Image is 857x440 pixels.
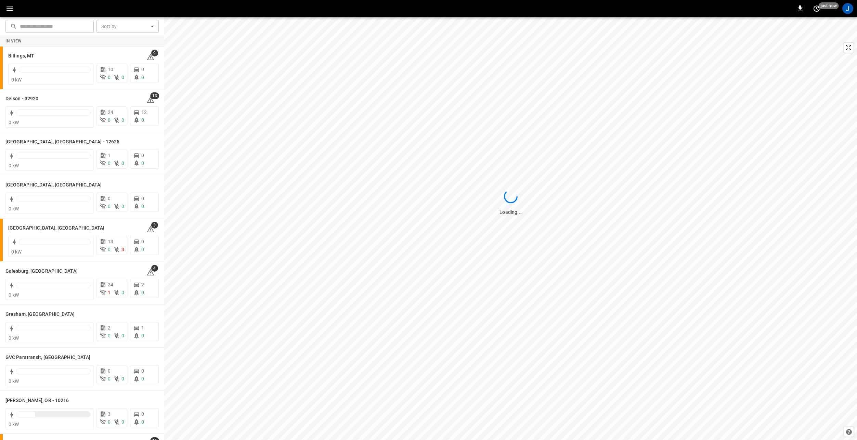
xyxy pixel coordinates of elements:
span: just now [819,2,839,9]
div: profile-icon [842,3,853,14]
span: 0 kW [11,77,22,82]
span: 0 kW [9,378,19,384]
span: 0 kW [9,292,19,298]
span: 0 kW [11,249,22,255]
span: 0 [141,196,144,201]
span: 0 kW [9,206,19,211]
span: 0 [108,196,111,201]
span: 0 [121,160,124,166]
span: 0 [141,67,144,72]
span: 0 [141,411,144,417]
span: 0 [108,204,111,209]
span: 0 [141,117,144,123]
span: 0 [108,75,111,80]
span: 13 [108,239,113,244]
h6: GVC Paratransit, NY [5,354,90,361]
span: 0 [121,376,124,381]
span: 0 [121,117,124,123]
span: 0 [141,368,144,374]
span: 0 kW [9,422,19,427]
span: 0 [141,204,144,209]
h6: Delson - 32920 [5,95,38,103]
span: 0 [108,247,111,252]
span: 1 [108,153,111,158]
span: 0 kW [9,163,19,168]
span: 0 [121,333,124,338]
span: 13 [150,92,159,99]
span: 4 [151,265,158,272]
span: 1 [108,290,111,295]
span: 0 [141,247,144,252]
span: 9 [151,50,158,56]
h6: Edwardsville, IL [5,181,102,189]
span: 0 kW [9,335,19,341]
span: 24 [108,109,113,115]
span: 0 [108,368,111,374]
span: 12 [141,109,147,115]
span: 24 [108,282,113,287]
span: 0 [108,160,111,166]
span: 3 [151,222,158,229]
span: 0 [141,290,144,295]
span: 0 [141,75,144,80]
span: 0 [121,419,124,425]
span: 0 [108,333,111,338]
span: 0 [108,419,111,425]
span: 0 [121,75,124,80]
span: 10 [108,67,113,72]
h6: East Orange, NJ - 12625 [5,138,119,146]
h6: Hubbard, OR - 10216 [5,397,69,404]
span: 0 [141,376,144,381]
span: 1 [141,325,144,331]
span: 0 [141,239,144,244]
span: 0 [141,160,144,166]
span: Loading... [499,209,521,215]
h6: El Dorado Springs, MO [8,224,105,232]
span: 0 [141,333,144,338]
span: 0 kW [9,120,19,125]
span: 2 [141,282,144,287]
h6: Galesburg, IL [5,268,78,275]
span: 0 [121,290,124,295]
span: 3 [121,247,124,252]
h6: Gresham, OR [5,311,75,318]
span: 0 [121,204,124,209]
span: 2 [108,325,111,331]
span: 0 [141,419,144,425]
span: 0 [141,153,144,158]
span: 0 [108,117,111,123]
button: set refresh interval [811,3,822,14]
h6: Billings, MT [8,52,34,60]
span: 3 [108,411,111,417]
strong: In View [5,39,22,43]
canvas: Map [164,17,857,440]
span: 0 [108,376,111,381]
